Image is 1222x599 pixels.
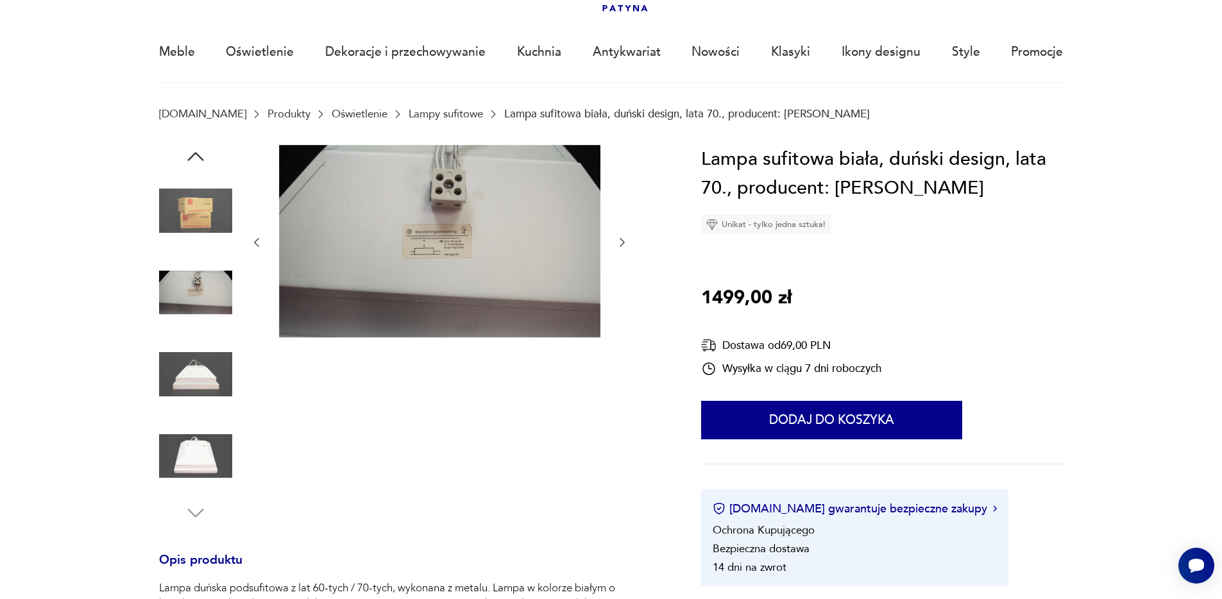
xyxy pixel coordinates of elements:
button: [DOMAIN_NAME] gwarantuje bezpieczne zakupy [713,501,997,517]
iframe: Smartsupp widget button [1178,548,1214,584]
li: 14 dni na zwrot [713,560,786,575]
a: Produkty [267,108,310,120]
img: Zdjęcie produktu Lampa sufitowa biała, duński design, lata 70., producent: Louis Poulsen [159,338,232,411]
img: Zdjęcie produktu Lampa sufitowa biała, duński design, lata 70., producent: Louis Poulsen [159,174,232,248]
p: Lampa sufitowa biała, duński design, lata 70., producent: [PERSON_NAME] [504,108,870,120]
button: Dodaj do koszyka [701,401,962,439]
a: Style [952,22,980,81]
div: Wysyłka w ciągu 7 dni roboczych [701,361,881,376]
img: Ikona dostawy [701,337,717,353]
a: Promocje [1011,22,1063,81]
img: Ikona strzałki w prawo [993,505,997,512]
a: Lampy sufitowe [409,108,483,120]
p: 1499,00 zł [701,283,792,313]
img: Ikona diamentu [706,219,718,230]
h1: Lampa sufitowa biała, duński design, lata 70., producent: [PERSON_NAME] [701,145,1063,203]
a: [DOMAIN_NAME] [159,108,246,120]
h3: Opis produktu [159,555,665,581]
img: Zdjęcie produktu Lampa sufitowa biała, duński design, lata 70., producent: Louis Poulsen [159,256,232,329]
a: Ikony designu [842,22,921,81]
a: Antykwariat [593,22,661,81]
a: Dekoracje i przechowywanie [325,22,486,81]
a: Meble [159,22,195,81]
li: Ochrona Kupującego [713,523,815,537]
a: Klasyki [771,22,810,81]
img: Zdjęcie produktu Lampa sufitowa biała, duński design, lata 70., producent: Louis Poulsen [279,145,600,337]
li: Bezpieczna dostawa [713,541,810,556]
div: Unikat - tylko jedna sztuka! [701,215,831,234]
div: Dostawa od 69,00 PLN [701,337,881,353]
a: Oświetlenie [226,22,294,81]
a: Nowości [692,22,740,81]
a: Kuchnia [517,22,561,81]
img: Ikona certyfikatu [713,502,726,515]
a: Oświetlenie [332,108,387,120]
img: Zdjęcie produktu Lampa sufitowa biała, duński design, lata 70., producent: Louis Poulsen [159,419,232,493]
